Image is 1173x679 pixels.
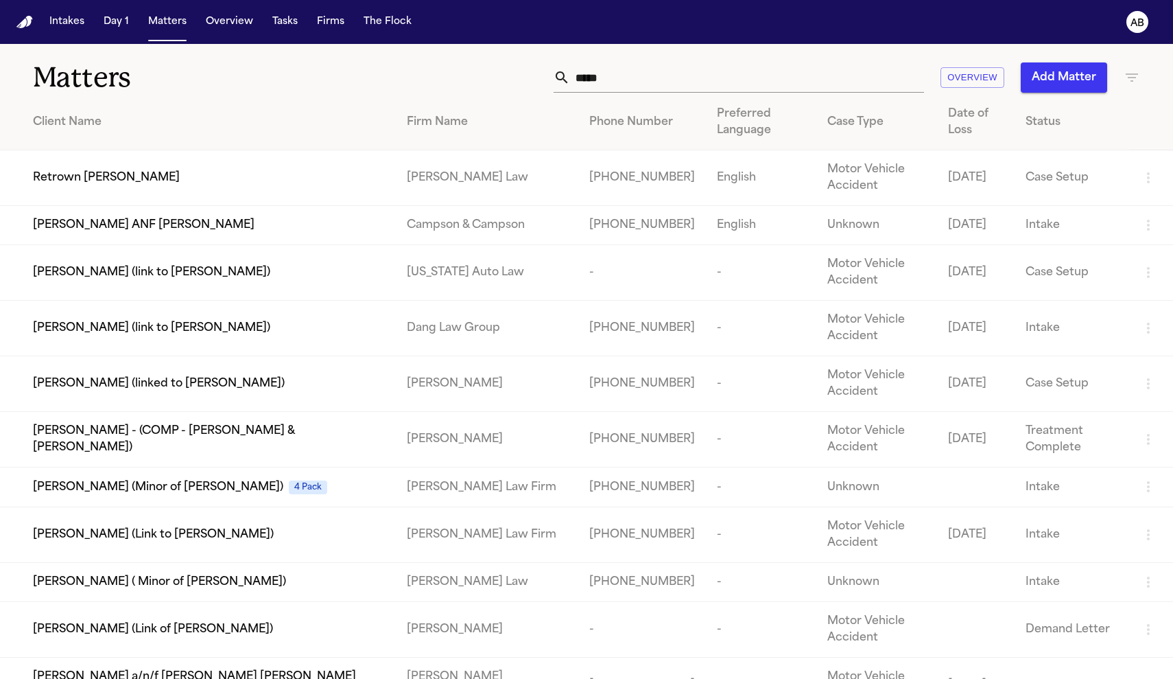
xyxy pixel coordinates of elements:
td: [PHONE_NUMBER] [578,507,706,562]
span: [PERSON_NAME] (Minor of [PERSON_NAME]) [33,479,283,496]
td: - [706,562,816,601]
span: [PERSON_NAME] (linked to [PERSON_NAME]) [33,376,285,392]
td: Motor Vehicle Accident [816,150,938,206]
span: 4 Pack [289,481,327,494]
td: Motor Vehicle Accident [816,301,938,356]
button: Overview [940,67,1004,89]
td: Intake [1015,206,1129,245]
td: [PERSON_NAME] [396,412,578,468]
td: Dang Law Group [396,301,578,356]
h1: Matters [33,60,349,95]
span: [PERSON_NAME] - (COMP - [PERSON_NAME] & [PERSON_NAME]) [33,423,385,456]
td: - [578,245,706,301]
div: Preferred Language [717,106,805,139]
td: - [706,301,816,356]
td: [DATE] [937,206,1015,245]
td: Motor Vehicle Accident [816,245,938,301]
td: Case Setup [1015,150,1129,206]
div: Case Type [827,114,927,130]
div: Phone Number [589,114,695,130]
td: - [706,507,816,562]
div: Status [1026,114,1118,130]
td: Case Setup [1015,245,1129,301]
td: Intake [1015,507,1129,562]
td: Campson & Campson [396,206,578,245]
span: [PERSON_NAME] (Link to [PERSON_NAME]) [33,527,274,543]
td: - [706,602,816,658]
div: Date of Loss [948,106,1004,139]
td: - [706,245,816,301]
td: Intake [1015,562,1129,601]
a: Home [16,16,33,29]
td: [DATE] [937,356,1015,412]
div: Firm Name [407,114,567,130]
button: Tasks [267,10,303,34]
td: Motor Vehicle Accident [816,356,938,412]
button: Add Matter [1021,62,1107,93]
button: Day 1 [98,10,134,34]
span: [PERSON_NAME] ANF [PERSON_NAME] [33,217,254,233]
td: [PHONE_NUMBER] [578,562,706,601]
button: The Flock [358,10,417,34]
td: [US_STATE] Auto Law [396,245,578,301]
span: Retrown [PERSON_NAME] [33,170,180,186]
td: English [706,150,816,206]
td: Treatment Complete [1015,412,1129,468]
button: Matters [143,10,192,34]
td: Unknown [816,562,938,601]
td: - [578,602,706,658]
span: [PERSON_NAME] (Link of [PERSON_NAME]) [33,621,273,638]
td: - [706,356,816,412]
td: [PHONE_NUMBER] [578,468,706,507]
td: English [706,206,816,245]
td: [PERSON_NAME] Law Firm [396,468,578,507]
td: [PHONE_NUMBER] [578,150,706,206]
td: Case Setup [1015,356,1129,412]
td: [PHONE_NUMBER] [578,356,706,412]
td: - [706,468,816,507]
td: Demand Letter [1015,602,1129,658]
span: [PERSON_NAME] (link to [PERSON_NAME]) [33,320,270,336]
td: [PERSON_NAME] [396,356,578,412]
td: Unknown [816,468,938,507]
td: Intake [1015,301,1129,356]
td: - [706,412,816,468]
td: [DATE] [937,301,1015,356]
button: Firms [311,10,350,34]
td: [DATE] [937,150,1015,206]
button: Intakes [44,10,90,34]
td: Unknown [816,206,938,245]
img: Finch Logo [16,16,33,29]
td: [PERSON_NAME] [396,602,578,658]
td: [DATE] [937,245,1015,301]
td: [DATE] [937,412,1015,468]
td: [PHONE_NUMBER] [578,301,706,356]
button: Overview [200,10,259,34]
td: Motor Vehicle Accident [816,507,938,562]
span: [PERSON_NAME] ( Minor of [PERSON_NAME]) [33,574,286,590]
td: [PHONE_NUMBER] [578,206,706,245]
td: Motor Vehicle Accident [816,602,938,658]
td: [DATE] [937,507,1015,562]
div: Client Name [33,114,385,130]
td: [PERSON_NAME] Law [396,562,578,601]
td: Motor Vehicle Accident [816,412,938,468]
td: [PERSON_NAME] Law Firm [396,507,578,562]
span: [PERSON_NAME] (link to [PERSON_NAME]) [33,264,270,281]
td: Intake [1015,468,1129,507]
td: [PERSON_NAME] Law [396,150,578,206]
td: [PHONE_NUMBER] [578,412,706,468]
